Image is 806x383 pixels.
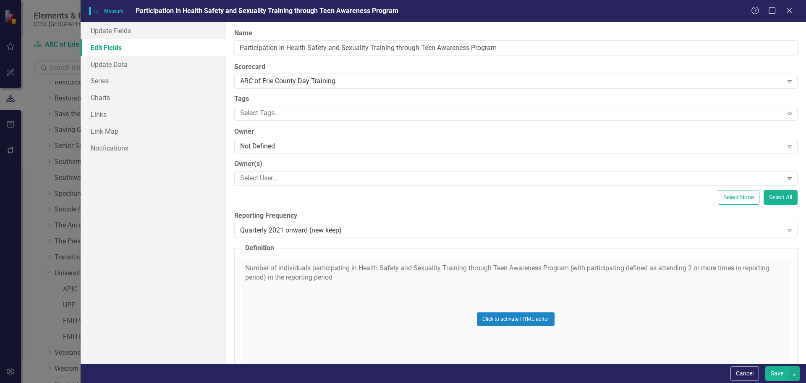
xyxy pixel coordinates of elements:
[234,94,798,104] label: Tags
[136,7,398,15] span: Participation in Health Safety and Sexuality Training through Teen Awareness Program
[477,312,555,326] button: Click to activate HTML editor
[240,225,783,235] div: Quarterly 2021 onward (new keep)
[234,211,798,221] label: Reporting Frequency
[81,72,226,89] a: Series
[89,7,127,15] span: Measure
[81,123,226,140] a: Link Map
[234,159,798,169] label: Owner(s)
[81,39,226,56] a: Edit Fields
[81,140,226,156] a: Notifications
[765,366,789,381] button: Save
[240,142,783,151] div: Not Defined
[718,190,759,205] button: Select None
[81,89,226,106] a: Charts
[81,22,226,39] a: Update Fields
[240,77,783,86] div: ARC of Erie County Day Training
[234,29,798,38] label: Name
[234,127,798,137] label: Owner
[730,366,759,381] button: Cancel
[81,106,226,123] a: Links
[234,40,798,56] input: Measure Name
[764,190,798,205] button: Select All
[241,243,278,253] legend: Definition
[234,62,798,72] label: Scorecard
[81,56,226,73] a: Update Data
